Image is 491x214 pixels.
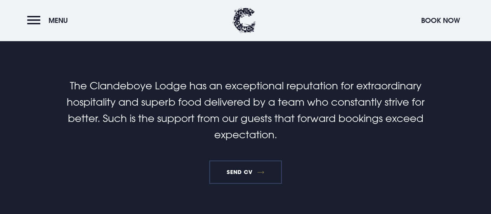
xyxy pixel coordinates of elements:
[232,8,256,33] img: Clandeboye Lodge
[27,12,72,29] button: Menu
[61,78,430,143] p: The Clandeboye Lodge has an exceptional reputation for extraordinary hospitality and superb food ...
[417,12,464,29] button: Book Now
[49,16,68,25] span: Menu
[209,160,282,184] a: SEND CV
